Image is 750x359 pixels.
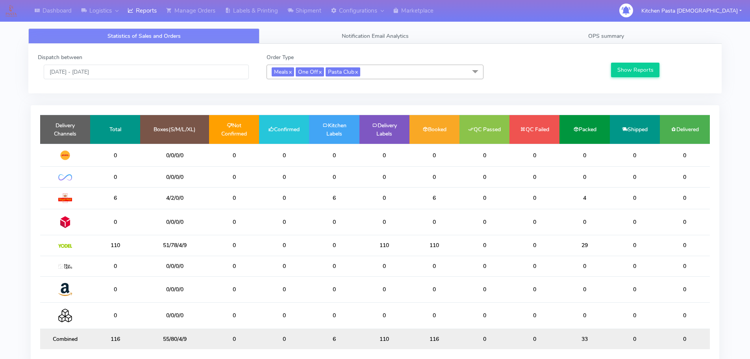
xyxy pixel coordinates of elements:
td: 0 [309,276,359,302]
td: 0/0/0/0 [140,144,209,167]
td: 0/0/0/0 [140,276,209,302]
td: 0 [359,144,409,167]
td: 0 [359,187,409,209]
td: 0 [359,167,409,187]
td: 0 [559,303,609,329]
a: x [318,67,322,76]
td: 0 [259,209,309,235]
button: Show Reports [611,63,659,77]
td: 0 [660,276,710,302]
td: 0 [209,256,259,276]
a: x [354,67,358,76]
td: 0 [90,303,140,329]
td: 0 [309,144,359,167]
td: 0 [359,276,409,302]
span: One Off [296,67,324,76]
a: x [288,67,292,76]
td: 0 [509,256,559,276]
td: QC Failed [509,115,559,144]
td: Delivered [660,115,710,144]
td: 116 [90,329,140,349]
td: Shipped [610,115,660,144]
td: 6 [409,187,459,209]
td: 0 [610,276,660,302]
td: 0 [209,209,259,235]
td: 0 [209,144,259,167]
td: 6 [309,329,359,349]
td: 0 [459,209,509,235]
td: 0 [509,187,559,209]
td: 0 [459,187,509,209]
td: 0 [309,256,359,276]
td: 0 [209,167,259,187]
label: Order Type [267,53,294,61]
td: 0 [459,144,509,167]
td: 0 [660,167,710,187]
td: 0 [559,167,609,187]
td: 0 [559,209,609,235]
td: Delivery Labels [359,115,409,144]
td: 0 [209,235,259,256]
td: 0 [509,303,559,329]
span: OPS summary [588,32,624,40]
img: Yodel [58,244,72,248]
td: 0 [259,235,309,256]
ul: Tabs [28,28,722,44]
td: 0 [309,209,359,235]
td: 0 [610,167,660,187]
td: 0 [259,256,309,276]
td: 0 [660,329,710,349]
td: 0 [660,303,710,329]
td: 0 [509,167,559,187]
td: 110 [409,235,459,256]
td: 0 [409,276,459,302]
img: Amazon [58,283,72,296]
td: 0 [359,209,409,235]
td: 0 [209,187,259,209]
td: 0 [610,209,660,235]
td: 0 [259,276,309,302]
td: 6 [309,187,359,209]
td: 0 [559,144,609,167]
td: 51/78/4/9 [140,235,209,256]
td: 0 [509,144,559,167]
td: 29 [559,235,609,256]
td: 0 [509,235,559,256]
td: 0 [459,256,509,276]
td: 0 [409,144,459,167]
td: Booked [409,115,459,144]
td: 6 [90,187,140,209]
td: 0 [90,256,140,276]
td: 0 [409,303,459,329]
td: 0 [209,303,259,329]
td: 110 [90,235,140,256]
span: Meals [272,67,294,76]
td: 0 [259,144,309,167]
td: 0 [359,303,409,329]
td: 0 [309,235,359,256]
td: QC Passed [459,115,509,144]
td: 0 [359,256,409,276]
td: 4 [559,187,609,209]
td: 0 [409,167,459,187]
td: 0 [459,167,509,187]
td: 0/0/0/0 [140,303,209,329]
td: Packed [559,115,609,144]
td: 0 [660,209,710,235]
td: 55/80/4/9 [140,329,209,349]
img: Collection [58,309,72,322]
td: Delivery Channels [40,115,90,144]
td: 0 [309,167,359,187]
td: 0 [90,167,140,187]
td: 0 [259,303,309,329]
td: 0 [509,329,559,349]
img: Royal Mail [58,193,72,203]
img: DPD [58,215,72,229]
td: Confirmed [259,115,309,144]
td: Total [90,115,140,144]
button: Kitchen Pasta [DEMOGRAPHIC_DATA] [635,3,748,19]
td: 0 [309,303,359,329]
td: 0 [610,256,660,276]
td: 0/0/0/0 [140,209,209,235]
td: 33 [559,329,609,349]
